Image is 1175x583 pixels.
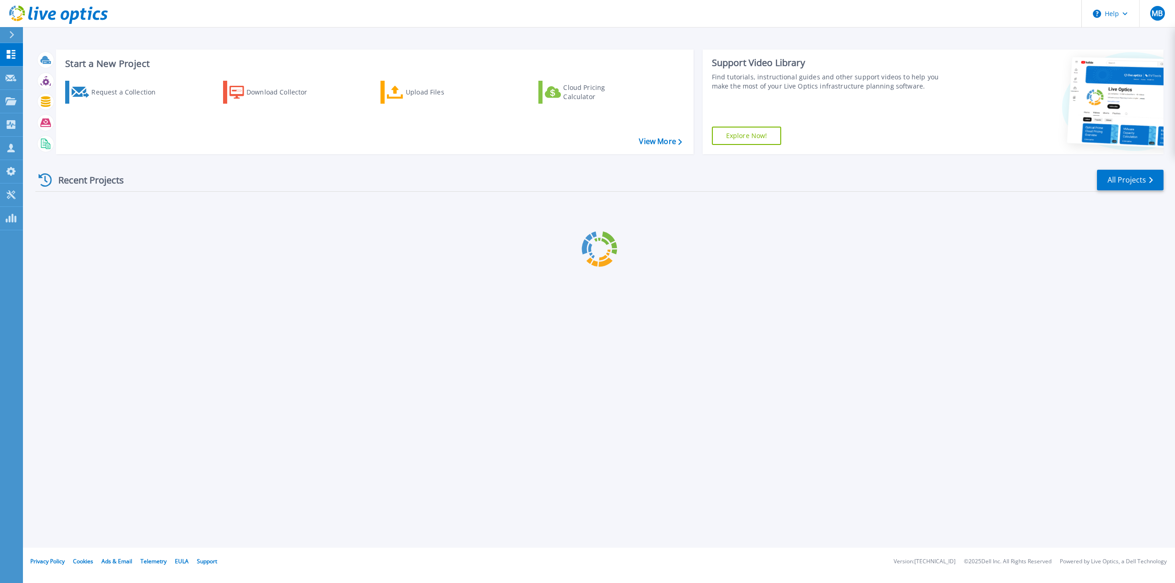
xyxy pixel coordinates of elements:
a: Ads & Email [101,557,132,565]
a: Cloud Pricing Calculator [538,81,641,104]
a: Request a Collection [65,81,168,104]
a: Explore Now! [712,127,782,145]
a: Cookies [73,557,93,565]
a: Upload Files [380,81,483,104]
a: Telemetry [140,557,167,565]
li: © 2025 Dell Inc. All Rights Reserved [964,559,1052,565]
a: Download Collector [223,81,325,104]
a: EULA [175,557,189,565]
div: Request a Collection [91,83,165,101]
div: Find tutorials, instructional guides and other support videos to help you make the most of your L... [712,72,950,91]
div: Upload Files [406,83,479,101]
div: Support Video Library [712,57,950,69]
h3: Start a New Project [65,59,682,69]
li: Version: [TECHNICAL_ID] [894,559,956,565]
div: Recent Projects [35,169,136,191]
div: Download Collector [246,83,320,101]
a: Privacy Policy [30,557,65,565]
li: Powered by Live Optics, a Dell Technology [1060,559,1167,565]
a: All Projects [1097,170,1164,190]
a: Support [197,557,217,565]
span: MB [1152,10,1163,17]
div: Cloud Pricing Calculator [563,83,637,101]
a: View More [639,137,682,146]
